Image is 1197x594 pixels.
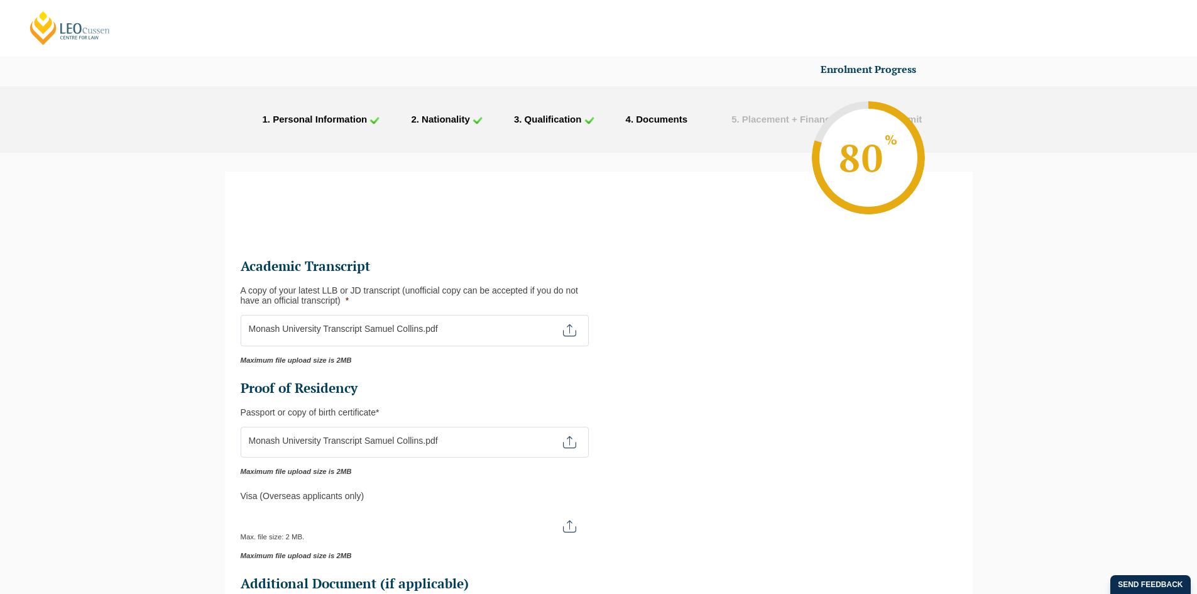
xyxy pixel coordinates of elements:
[473,116,483,124] img: check_icon
[519,114,581,124] span: . Qualification
[263,114,268,124] span: 1
[241,285,589,305] label: A copy of your latest LLB or JD transcript (unofficial copy can be accepted if you do not have an...
[241,575,589,593] h2: Additional Document (if applicable)
[241,468,579,476] span: Maximum file upload size is 2MB
[241,439,315,457] span: Max. file size: 2 MB.
[514,114,519,124] span: 3
[369,116,380,124] img: check_icon
[28,10,112,46] a: [PERSON_NAME] Centre for Law
[1113,510,1166,563] iframe: LiveChat chat widget
[411,114,416,124] span: 2
[268,114,367,124] span: . Personal Information
[241,258,589,275] h2: Academic Transcript
[241,327,315,345] span: Max. file size: 2 MB.
[837,133,900,183] span: 80
[584,116,594,124] img: check_icon
[241,356,579,365] span: Maximum file upload size is 2MB
[241,380,589,397] h2: Proof of Residency
[241,552,579,560] span: Maximum file upload size is 2MB
[241,491,589,501] div: Visa (Overseas applicants only)
[241,407,589,417] div: Passport or copy of birth certificate*
[417,114,470,124] span: . Nationality
[241,523,315,541] span: Max. file size: 2 MB.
